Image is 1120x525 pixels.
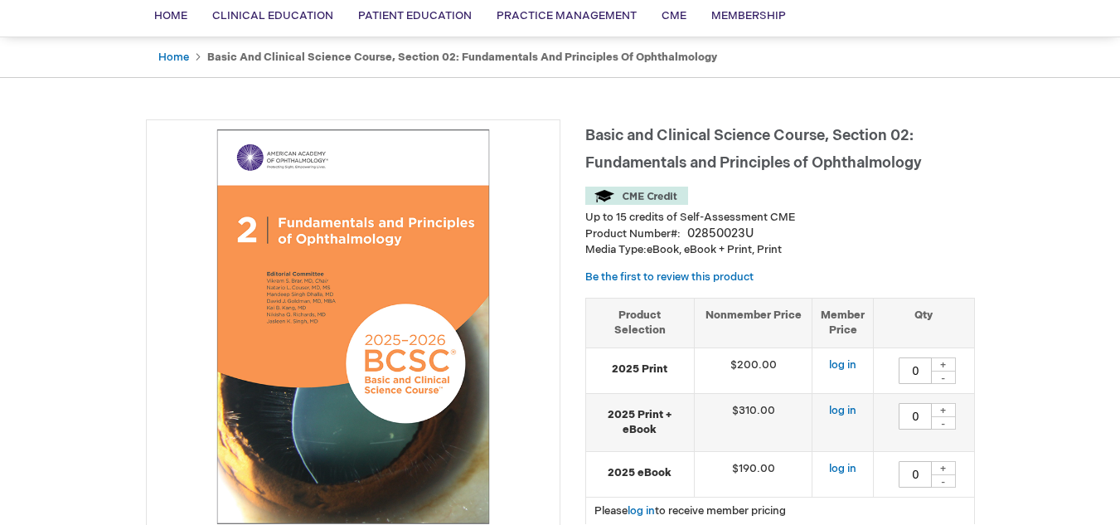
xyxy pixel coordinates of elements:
[585,243,647,256] strong: Media Type:
[207,51,717,64] strong: Basic and Clinical Science Course, Section 02: Fundamentals and Principles of Ophthalmology
[931,371,956,384] div: -
[874,298,974,348] th: Qty
[155,129,551,525] img: Basic and Clinical Science Course, Section 02: Fundamentals and Principles of Ophthalmology
[694,393,812,451] td: $310.00
[586,298,695,348] th: Product Selection
[694,348,812,393] td: $200.00
[694,451,812,497] td: $190.00
[812,298,874,348] th: Member Price
[585,242,975,258] p: eBook, eBook + Print, Print
[628,504,655,518] a: log in
[931,461,956,475] div: +
[931,357,956,372] div: +
[497,9,637,22] span: Practice Management
[358,9,472,22] span: Patient Education
[899,403,932,430] input: Qty
[931,474,956,488] div: -
[899,461,932,488] input: Qty
[154,9,187,22] span: Home
[158,51,189,64] a: Home
[594,407,686,438] strong: 2025 Print + eBook
[899,357,932,384] input: Qty
[594,465,686,481] strong: 2025 eBook
[829,404,856,417] a: log in
[711,9,786,22] span: Membership
[694,298,812,348] th: Nonmember Price
[594,504,786,518] span: Please to receive member pricing
[931,403,956,417] div: +
[829,462,856,475] a: log in
[931,416,956,430] div: -
[687,226,754,242] div: 02850023U
[585,227,681,241] strong: Product Number
[594,362,686,377] strong: 2025 Print
[585,270,754,284] a: Be the first to review this product
[662,9,686,22] span: CME
[585,187,688,205] img: CME Credit
[212,9,333,22] span: Clinical Education
[585,127,922,172] span: Basic and Clinical Science Course, Section 02: Fundamentals and Principles of Ophthalmology
[829,358,856,372] a: log in
[585,210,975,226] li: Up to 15 credits of Self-Assessment CME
